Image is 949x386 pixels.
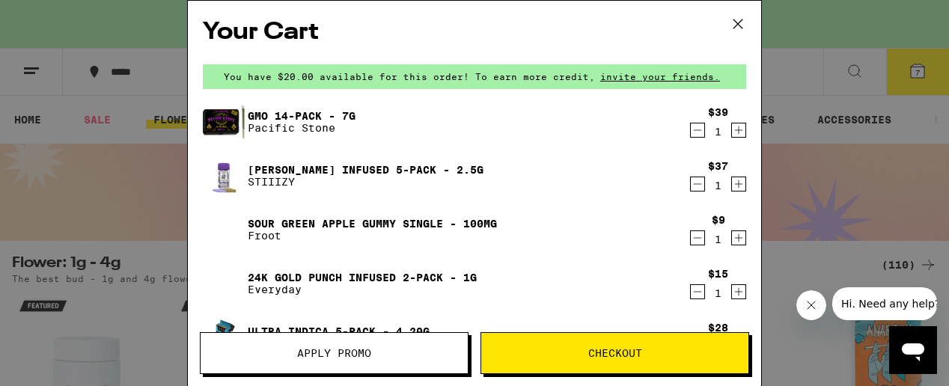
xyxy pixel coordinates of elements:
[595,72,725,82] span: invite your friends.
[480,332,749,374] button: Checkout
[248,230,497,242] p: Froot
[248,110,356,122] a: GMO 14-Pack - 7g
[203,263,245,304] img: 24k Gold Punch Infused 2-Pack - 1g
[297,348,371,358] span: Apply Promo
[731,230,746,245] button: Increment
[889,326,937,374] iframe: Button to launch messaging window
[690,284,705,299] button: Decrement
[708,268,728,280] div: $15
[248,284,477,295] p: Everyday
[224,72,595,82] span: You have $20.00 available for this order! To earn more credit,
[248,272,477,284] a: 24k Gold Punch Infused 2-Pack - 1g
[9,10,108,22] span: Hi. Need any help?
[248,176,483,188] p: STIIIZY
[248,325,430,337] a: Ultra Indica 5-Pack - 4.20g
[248,218,497,230] a: Sour Green Apple Gummy Single - 100mg
[731,177,746,192] button: Increment
[690,230,705,245] button: Decrement
[708,322,728,334] div: $28
[203,64,746,89] div: You have $20.00 available for this order! To earn more credit,invite your friends.
[690,123,705,138] button: Decrement
[708,287,728,299] div: 1
[796,290,826,320] iframe: Close message
[712,233,725,245] div: 1
[588,348,642,358] span: Checkout
[203,209,245,251] img: Sour Green Apple Gummy Single - 100mg
[708,180,728,192] div: 1
[708,126,728,138] div: 1
[712,214,725,226] div: $9
[248,122,356,134] p: Pacific Stone
[690,177,705,192] button: Decrement
[731,284,746,299] button: Increment
[203,155,245,197] img: King Louis XIII Infused 5-Pack - 2.5g
[248,164,483,176] a: [PERSON_NAME] Infused 5-Pack - 2.5g
[203,316,245,358] img: Ultra Indica 5-Pack - 4.20g
[200,332,469,374] button: Apply Promo
[708,106,728,118] div: $39
[731,123,746,138] button: Increment
[832,287,937,320] iframe: Message from company
[203,101,245,143] img: GMO 14-Pack - 7g
[203,16,746,49] h2: Your Cart
[708,160,728,172] div: $37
